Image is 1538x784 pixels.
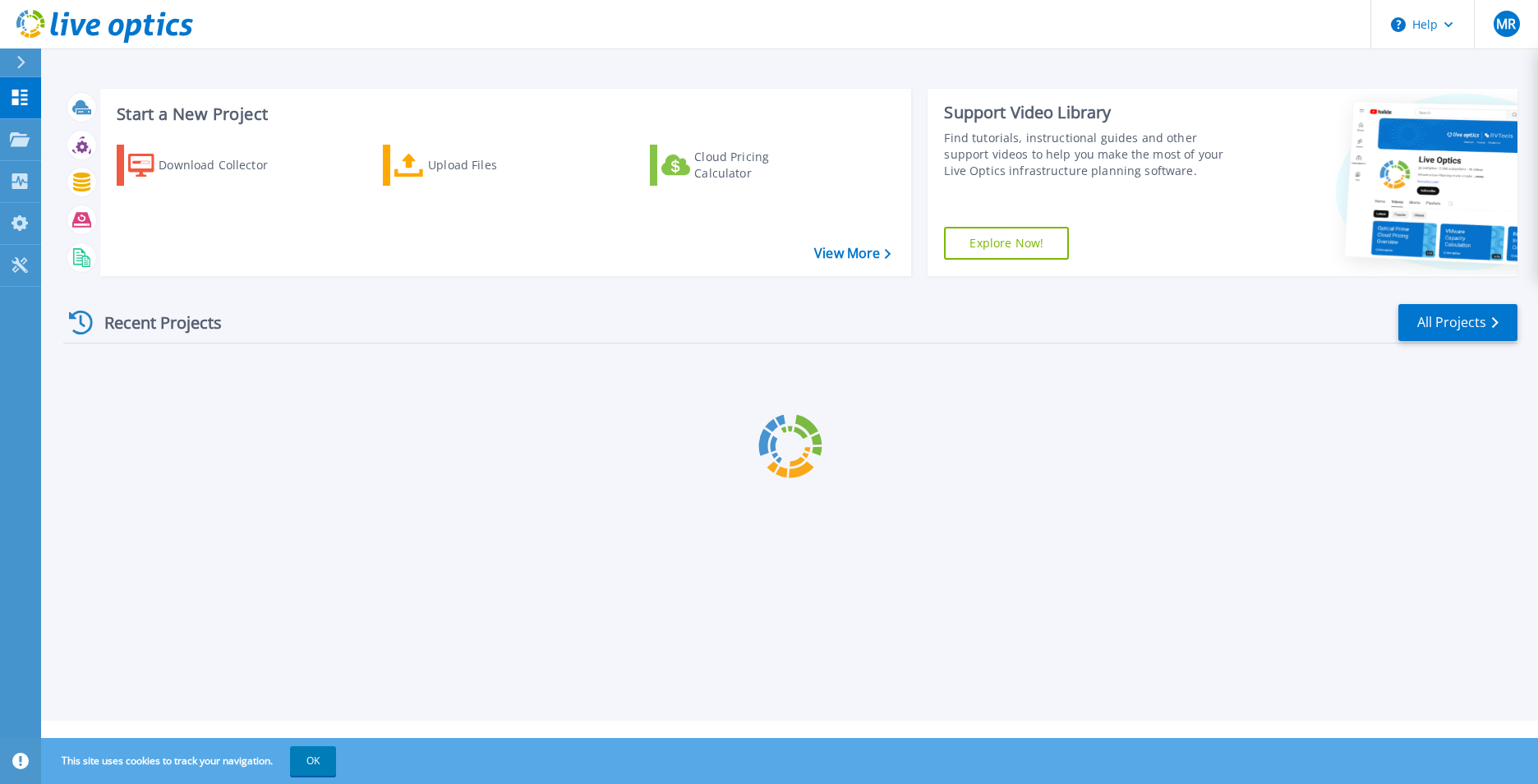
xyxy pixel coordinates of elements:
[159,149,290,182] div: Download Collector
[383,145,566,186] a: Upload Files
[1496,17,1516,30] span: MR
[117,145,300,186] a: Download Collector
[63,302,244,343] div: Recent Projects
[428,149,559,182] div: Upload Files
[944,102,1244,123] div: Support Video Library
[117,105,891,123] h3: Start a New Project
[944,227,1069,260] a: Explore Now!
[814,246,891,261] a: View More
[45,746,336,776] span: This site uses cookies to track your navigation.
[650,145,833,186] a: Cloud Pricing Calculator
[944,130,1244,179] div: Find tutorials, instructional guides and other support videos to help you make the most of your L...
[1398,304,1517,341] a: All Projects
[290,746,336,776] button: OK
[694,149,826,182] div: Cloud Pricing Calculator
